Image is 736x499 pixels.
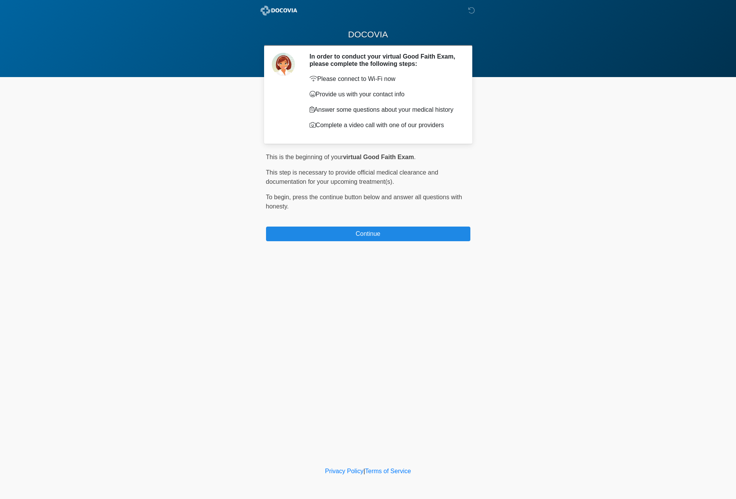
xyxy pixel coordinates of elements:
button: Continue [266,227,470,241]
h1: DOCOVIA [260,28,476,42]
a: Privacy Policy [325,468,364,474]
span: This is the beginning of your [266,154,343,160]
img: Agent Avatar [272,53,295,76]
h2: In order to conduct your virtual Good Faith Exam, please complete the following steps: [310,53,459,67]
a: Terms of Service [365,468,411,474]
p: Provide us with your contact info [310,90,459,99]
span: To begin, [266,194,293,200]
p: Answer some questions about your medical history [310,105,459,114]
p: Complete a video call with one of our providers [310,121,459,130]
span: . [414,154,416,160]
span: press the continue button below and answer all questions with honesty. [266,194,462,210]
span: This step is necessary to provide official medical clearance and documentation for your upcoming ... [266,169,438,185]
img: ABC Med Spa- GFEase Logo [258,6,300,15]
a: | [364,468,365,474]
strong: virtual Good Faith Exam [343,154,414,160]
p: Please connect to Wi-Fi now [310,74,459,84]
